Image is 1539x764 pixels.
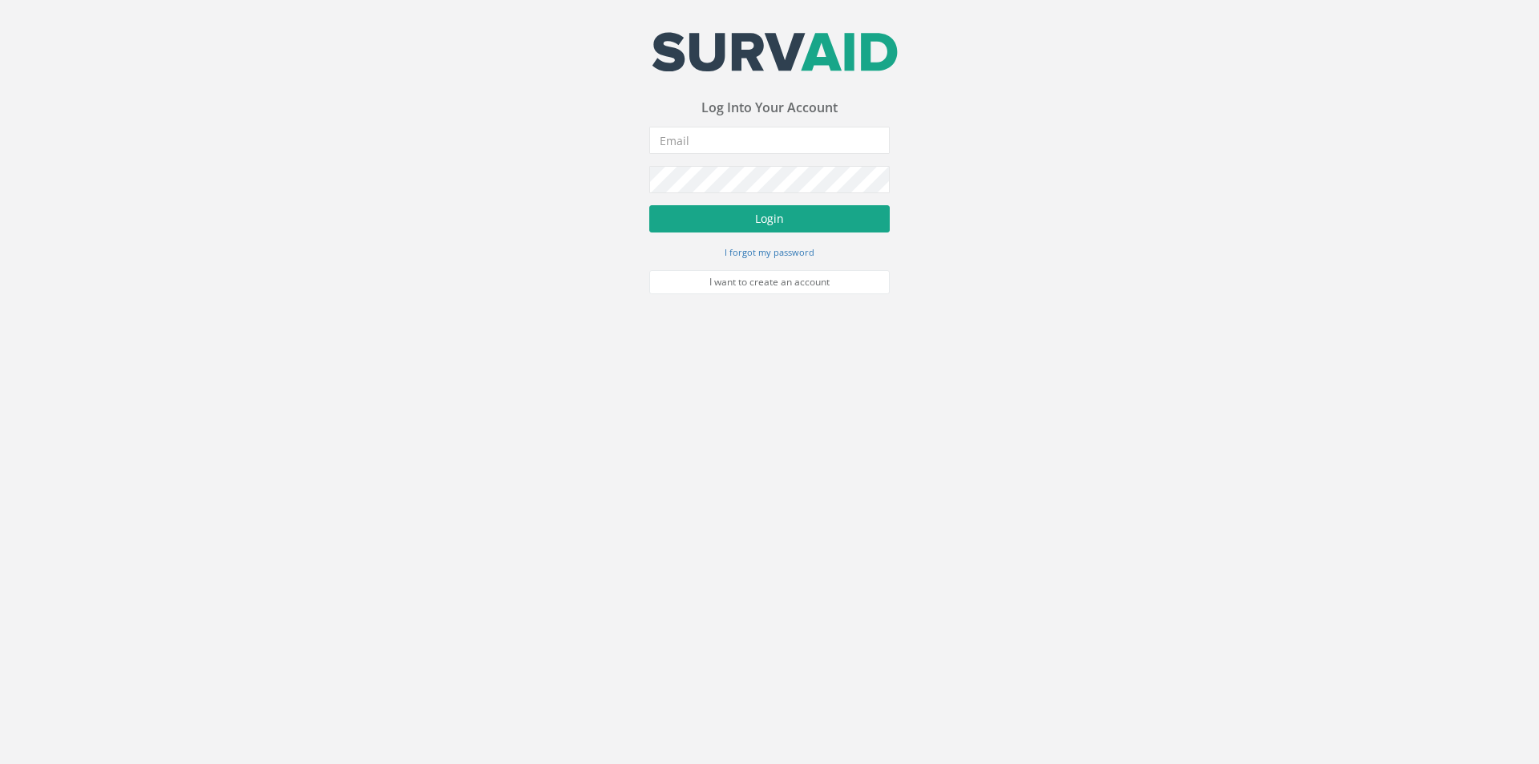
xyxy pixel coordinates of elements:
a: I forgot my password [725,245,814,259]
h3: Log Into Your Account [649,101,890,115]
small: I forgot my password [725,246,814,258]
input: Email [649,127,890,154]
a: I want to create an account [649,270,890,294]
button: Login [649,205,890,232]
